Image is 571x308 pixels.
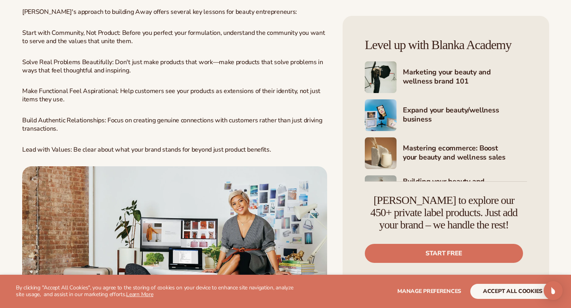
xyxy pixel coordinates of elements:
a: Start free [365,244,523,263]
img: Shopify Image 7 [365,137,397,169]
img: Shopify Image 5 [365,61,397,93]
button: accept all cookies [470,284,555,299]
a: Shopify Image 6 Expand your beauty/wellness business [365,99,527,131]
span: : Before you perfect your formulation, understand the community you want to serve and the values ... [22,29,325,46]
img: Shopify Image 6 [365,99,397,131]
span: Manage preferences [397,287,461,295]
span: Solve Real Problems Beautifully [22,58,112,67]
a: Shopify Image 7 Mastering ecommerce: Boost your beauty and wellness sales [365,137,527,169]
h4: Mastering ecommerce: Boost your beauty and wellness sales [403,144,527,163]
a: Learn More [126,291,153,298]
span: [PERSON_NAME]'s approach to building Away offers several key lessons for beauty entrepreneurs: [22,8,297,16]
h4: Building your beauty and wellness brand with [PERSON_NAME] [403,177,527,205]
span: : Be clear about what your brand stands for beyond just product benefits. [71,145,271,154]
p: By clicking "Accept All Cookies", you agree to the storing of cookies on your device to enhance s... [16,285,298,298]
span: : Help customers see your products as extensions of their identity, not just items they use. [22,87,320,104]
h4: [PERSON_NAME] to explore our 450+ private label products. Just add your brand – we handle the rest! [365,194,523,231]
h4: Expand your beauty/wellness business [403,106,527,125]
h4: Level up with Blanka Academy [365,38,527,52]
h4: Marketing your beauty and wellness brand 101 [403,68,527,87]
span: Lead with Values [22,145,71,154]
span: Build Authentic Relationships [22,116,105,125]
img: Shopify Image 8 [365,175,397,207]
span: : Don't just make products that work—make products that solve problems in ways that feel thoughtf... [22,58,323,75]
span: Start with Community, Not Product [22,29,119,37]
span: : Focus on creating genuine connections with customers rather than just driving transactions. [22,116,322,133]
div: Open Intercom Messenger [544,281,563,300]
button: Manage preferences [397,284,461,299]
span: Make Functional Feel Aspirational [22,87,117,95]
a: Shopify Image 5 Marketing your beauty and wellness brand 101 [365,61,527,93]
a: Shopify Image 8 Building your beauty and wellness brand with [PERSON_NAME] [365,175,527,207]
